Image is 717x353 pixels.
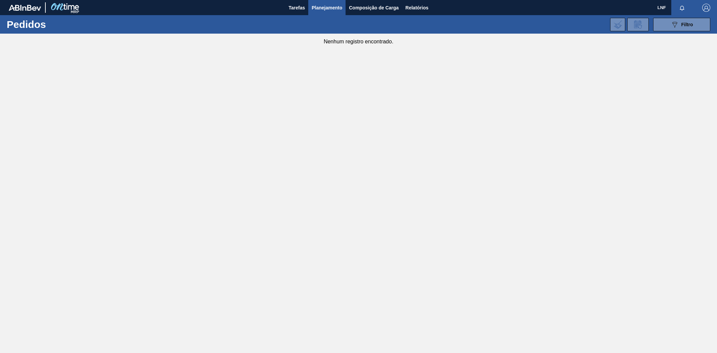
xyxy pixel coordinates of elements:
div: Solicitação de Revisão de Pedidos [627,18,649,31]
font: Planejamento [312,5,342,10]
font: Tarefas [288,5,305,10]
font: Composição de Carga [349,5,399,10]
font: Relatórios [405,5,428,10]
img: TNhmsLtSVTkK8tSr43FrP2fwEKptu5GPRR3wAAAABJRU5ErkJggg== [9,5,41,11]
font: Pedidos [7,19,46,30]
img: Sair [702,4,710,12]
font: Filtro [681,22,693,27]
button: Notificações [671,3,693,12]
button: Filtro [653,18,710,31]
font: LNF [658,5,666,10]
div: Importar Negociações dos Pedidos [610,18,625,31]
font: Nenhum registro encontrado. [324,39,393,44]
